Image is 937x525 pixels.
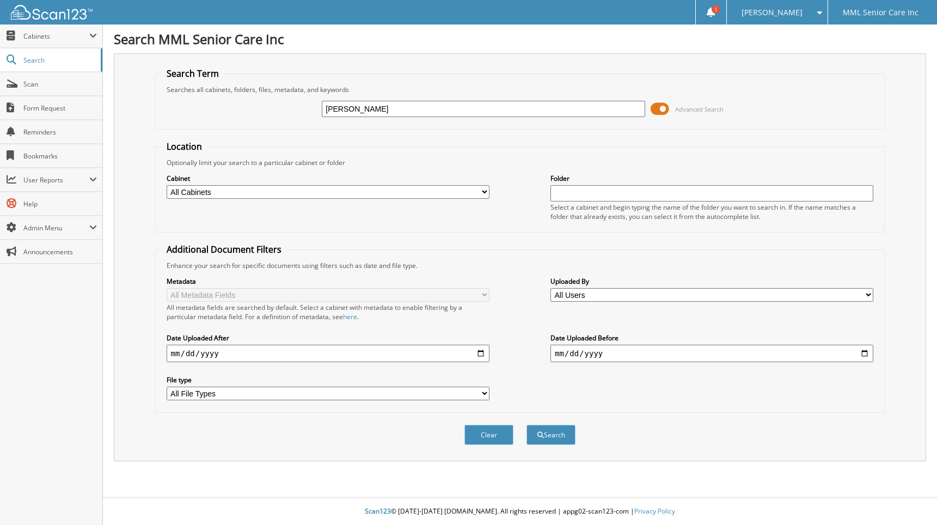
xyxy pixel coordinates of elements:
[23,247,97,257] span: Announcements
[23,151,97,161] span: Bookmarks
[550,333,873,343] label: Date Uploaded Before
[161,158,879,167] div: Optionally limit your search to a particular cabinet or folder
[23,175,89,185] span: User Reports
[167,303,489,321] div: All metadata fields are searched by default. Select a cabinet with metadata to enable filtering b...
[883,473,937,525] iframe: Chat Widget
[634,506,675,516] a: Privacy Policy
[843,9,918,16] span: MML Senior Care Inc
[167,333,489,343] label: Date Uploaded After
[526,425,575,445] button: Search
[114,30,926,48] h1: Search MML Senior Care Inc
[23,223,89,233] span: Admin Menu
[23,56,95,65] span: Search
[23,103,97,113] span: Form Request
[103,498,937,525] div: © [DATE]-[DATE] [DOMAIN_NAME]. All rights reserved | appg02-scan123-com |
[167,345,489,362] input: start
[365,506,391,516] span: Scan123
[167,277,489,286] label: Metadata
[23,32,89,41] span: Cabinets
[550,203,873,221] div: Select a cabinet and begin typing the name of the folder you want to search in. If the name match...
[675,105,724,113] span: Advanced Search
[464,425,513,445] button: Clear
[167,375,489,384] label: File type
[742,9,803,16] span: [PERSON_NAME]
[550,345,873,362] input: end
[550,277,873,286] label: Uploaded By
[23,127,97,137] span: Reminders
[343,312,357,321] a: here
[161,243,287,255] legend: Additional Document Filters
[550,174,873,183] label: Folder
[23,199,97,209] span: Help
[167,174,489,183] label: Cabinet
[161,85,879,94] div: Searches all cabinets, folders, files, metadata, and keywords
[161,68,224,80] legend: Search Term
[11,5,93,20] img: scan123-logo-white.svg
[161,261,879,270] div: Enhance your search for specific documents using filters such as date and file type.
[23,80,97,89] span: Scan
[712,5,720,14] span: 1
[161,141,207,152] legend: Location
